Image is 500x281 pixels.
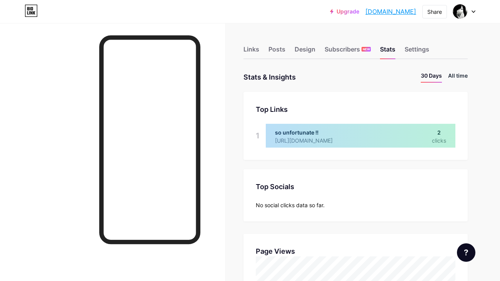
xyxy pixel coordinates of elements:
[243,45,259,58] div: Links
[380,45,395,58] div: Stats
[256,201,455,209] div: No social clicks data so far.
[363,47,370,52] span: NEW
[256,246,455,256] div: Page Views
[295,45,315,58] div: Design
[243,71,296,83] div: Stats & Insights
[405,45,429,58] div: Settings
[427,8,442,16] div: Share
[325,45,371,58] div: Subscribers
[365,7,416,16] a: [DOMAIN_NAME]
[256,181,455,192] div: Top Socials
[330,8,359,15] a: Upgrade
[256,124,260,148] div: 1
[256,104,455,115] div: Top Links
[421,71,442,83] li: 30 Days
[268,45,285,58] div: Posts
[448,71,468,83] li: All time
[453,4,467,19] img: monsette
